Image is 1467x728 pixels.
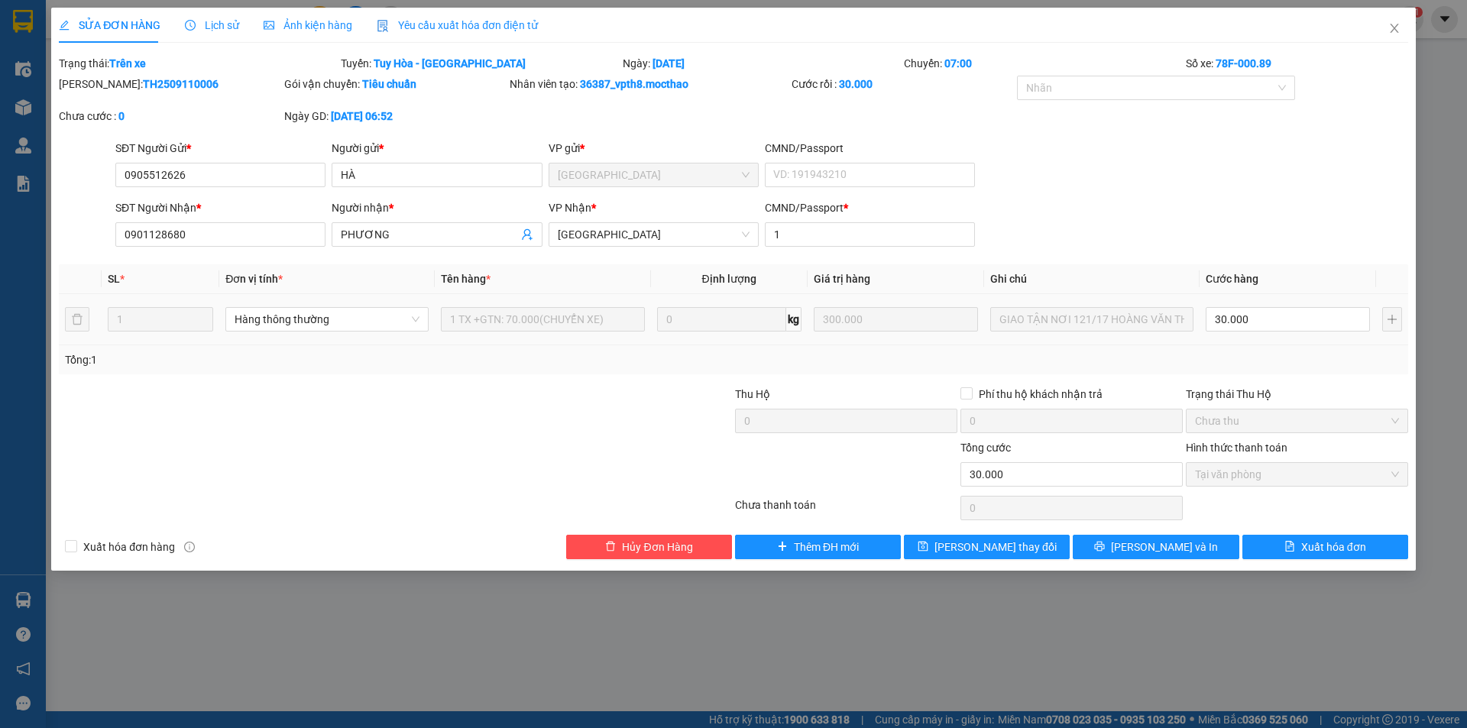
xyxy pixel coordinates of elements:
[1373,8,1416,50] button: Close
[1186,442,1287,454] label: Hình thức thanh toán
[65,307,89,332] button: delete
[115,199,325,216] div: SĐT Người Nhận
[902,55,1184,72] div: Chuyến:
[235,308,419,331] span: Hàng thông thường
[510,76,789,92] div: Nhân viên tạo:
[284,76,507,92] div: Gói vận chuyển:
[143,78,219,90] b: TH2509110006
[1242,535,1408,559] button: file-textXuất hóa đơn
[814,307,978,332] input: 0
[59,108,281,125] div: Chưa cước :
[794,539,859,555] span: Thêm ĐH mới
[549,140,759,157] div: VP gửi
[944,57,972,70] b: 07:00
[1382,307,1402,332] button: plus
[1073,535,1239,559] button: printer[PERSON_NAME] và In
[605,541,616,553] span: delete
[558,163,750,186] span: Tuy Hòa
[990,307,1193,332] input: Ghi Chú
[792,76,1014,92] div: Cước rồi :
[777,541,788,553] span: plus
[284,108,507,125] div: Ngày GD:
[332,140,542,157] div: Người gửi
[839,78,873,90] b: 30.000
[786,307,802,332] span: kg
[185,20,196,31] span: clock-circle
[765,199,975,216] div: CMND/Passport
[331,110,393,122] b: [DATE] 06:52
[558,223,750,246] span: Đà Nẵng
[441,273,491,285] span: Tên hàng
[1206,273,1258,285] span: Cước hàng
[653,57,685,70] b: [DATE]
[549,202,591,214] span: VP Nhận
[580,78,688,90] b: 36387_vpth8.mocthao
[960,442,1011,454] span: Tổng cước
[521,228,533,241] span: user-add
[59,19,160,31] span: SỬA ĐƠN HÀNG
[1094,541,1105,553] span: printer
[264,19,352,31] span: Ảnh kiện hàng
[621,55,903,72] div: Ngày:
[702,273,756,285] span: Định lượng
[332,199,542,216] div: Người nhận
[765,140,975,157] div: CMND/Passport
[339,55,621,72] div: Tuyến:
[225,273,283,285] span: Đơn vị tính
[185,19,239,31] span: Lịch sử
[973,386,1109,403] span: Phí thu hộ khách nhận trả
[733,497,959,523] div: Chưa thanh toán
[735,535,901,559] button: plusThêm ĐH mới
[77,539,181,555] span: Xuất hóa đơn hàng
[984,264,1200,294] th: Ghi chú
[377,20,389,32] img: icon
[1111,539,1218,555] span: [PERSON_NAME] và In
[1301,539,1366,555] span: Xuất hóa đơn
[1388,22,1401,34] span: close
[362,78,416,90] b: Tiêu chuẩn
[59,20,70,31] span: edit
[1195,463,1399,486] span: Tại văn phòng
[735,388,770,400] span: Thu Hộ
[934,539,1057,555] span: [PERSON_NAME] thay đổi
[1195,409,1399,432] span: Chưa thu
[1216,57,1271,70] b: 78F-000.89
[918,541,928,553] span: save
[1284,541,1295,553] span: file-text
[59,76,281,92] div: [PERSON_NAME]:
[814,273,870,285] span: Giá trị hàng
[108,273,120,285] span: SL
[1184,55,1410,72] div: Số xe:
[566,535,732,559] button: deleteHủy Đơn Hàng
[65,351,566,368] div: Tổng: 1
[118,110,125,122] b: 0
[109,57,146,70] b: Trên xe
[1186,386,1408,403] div: Trạng thái Thu Hộ
[115,140,325,157] div: SĐT Người Gửi
[374,57,526,70] b: Tuy Hòa - [GEOGRAPHIC_DATA]
[184,542,195,552] span: info-circle
[264,20,274,31] span: picture
[622,539,692,555] span: Hủy Đơn Hàng
[57,55,339,72] div: Trạng thái:
[377,19,538,31] span: Yêu cầu xuất hóa đơn điện tử
[441,307,644,332] input: VD: Bàn, Ghế
[904,535,1070,559] button: save[PERSON_NAME] thay đổi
